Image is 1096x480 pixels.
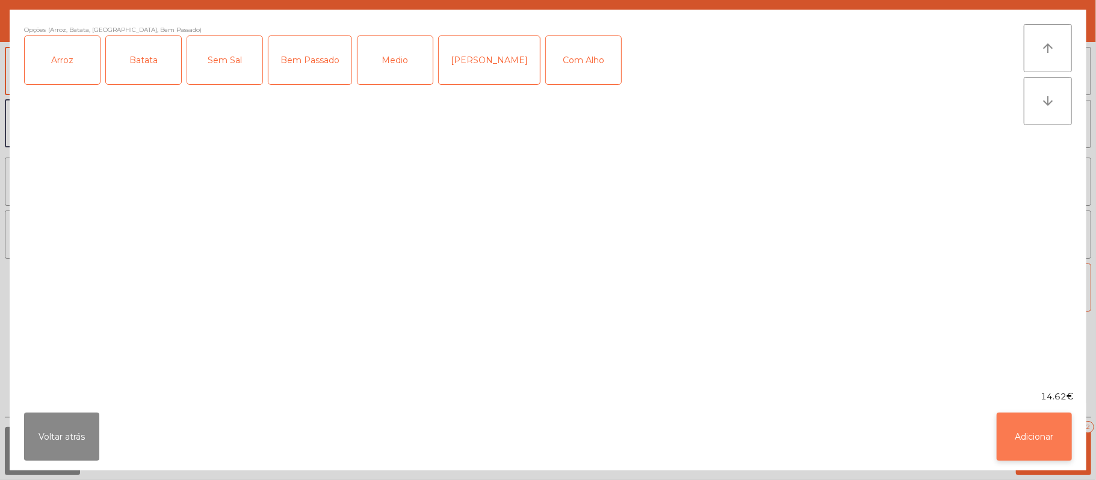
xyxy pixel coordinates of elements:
div: Batata [106,36,181,84]
div: Com Alho [546,36,621,84]
div: 14.62€ [10,390,1086,403]
button: arrow_downward [1024,77,1072,125]
div: Arroz [25,36,100,84]
button: Adicionar [997,413,1072,461]
span: (Arroz, Batata, [GEOGRAPHIC_DATA], Bem Passado) [48,24,202,35]
div: [PERSON_NAME] [439,36,540,84]
i: arrow_upward [1041,41,1055,55]
div: Sem Sal [187,36,262,84]
i: arrow_downward [1041,94,1055,108]
span: Opções [24,24,46,35]
div: Medio [358,36,433,84]
button: arrow_upward [1024,24,1072,72]
div: Bem Passado [268,36,351,84]
button: Voltar atrás [24,413,99,461]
